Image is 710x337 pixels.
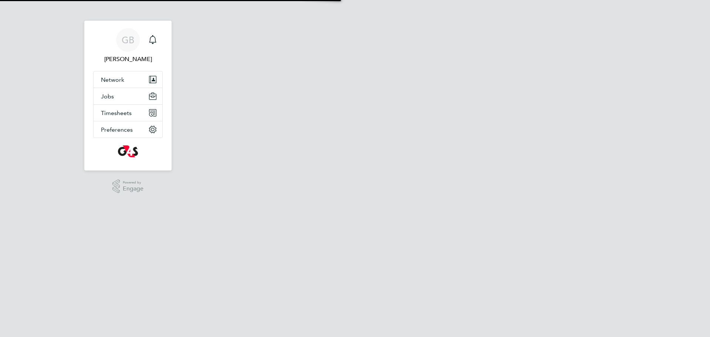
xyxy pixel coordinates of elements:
[94,105,162,121] button: Timesheets
[94,71,162,88] button: Network
[122,35,134,45] span: GB
[93,55,163,64] span: Gail Burton
[101,93,114,100] span: Jobs
[94,121,162,138] button: Preferences
[84,21,172,171] nav: Main navigation
[101,109,132,117] span: Timesheets
[93,145,163,157] a: Go to home page
[101,126,133,133] span: Preferences
[123,186,143,192] span: Engage
[123,179,143,186] span: Powered by
[118,145,138,157] img: g4s-logo-retina.png
[93,28,163,64] a: GB[PERSON_NAME]
[94,88,162,104] button: Jobs
[112,179,144,193] a: Powered byEngage
[101,76,124,83] span: Network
